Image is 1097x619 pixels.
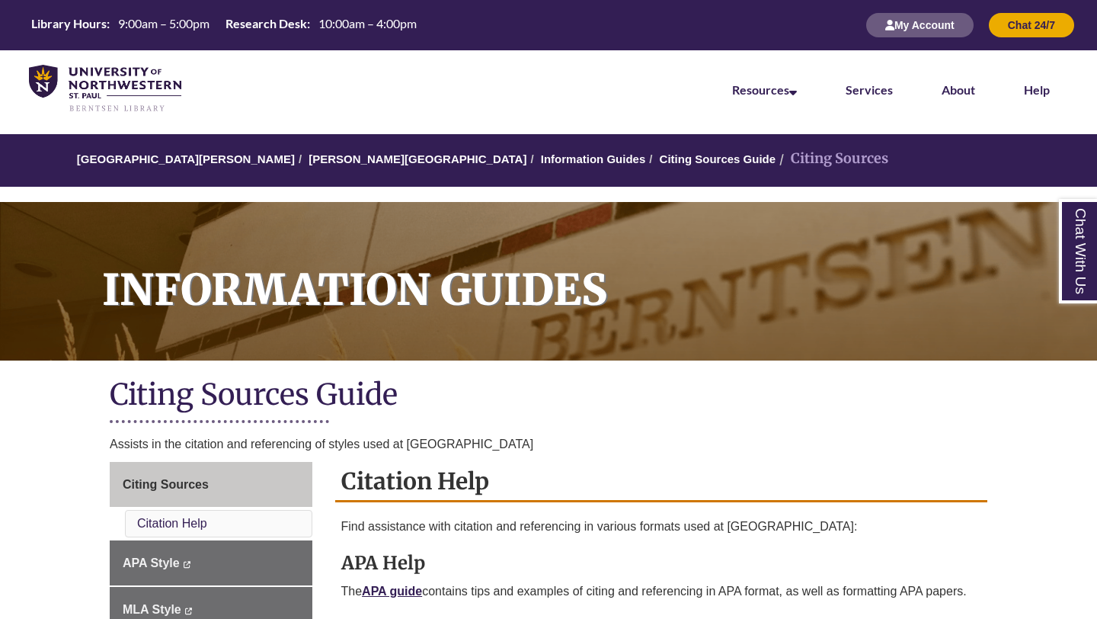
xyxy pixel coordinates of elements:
li: Citing Sources [776,148,888,170]
span: Assists in the citation and referencing of styles used at [GEOGRAPHIC_DATA] [110,438,533,451]
p: The contains tips and examples of citing and referencing in APA format, as well as formatting APA... [341,582,982,601]
h2: Citation Help [335,462,988,502]
span: APA Style [123,556,180,569]
th: Research Desk: [219,15,312,32]
a: Resources [732,82,797,97]
a: Citation Help [137,517,207,530]
strong: APA Help [341,551,425,575]
a: Citing Sources Guide [660,152,776,165]
a: Help [1024,82,1050,97]
a: Services [846,82,893,97]
th: Library Hours: [25,15,112,32]
span: 10:00am – 4:00pm [318,16,417,30]
h1: Information Guides [85,202,1097,341]
i: This link opens in a new window [183,561,191,568]
a: Chat 24/7 [989,18,1074,31]
a: Hours Today [25,15,423,36]
p: Find assistance with citation and referencing in various formats used at [GEOGRAPHIC_DATA]: [341,518,982,536]
button: My Account [866,13,974,37]
span: 9:00am – 5:00pm [118,16,209,30]
span: MLA Style [123,603,181,616]
table: Hours Today [25,15,423,34]
button: Chat 24/7 [989,13,1074,37]
span: Citing Sources [123,478,209,491]
a: APA guide [362,585,422,598]
a: APA Style [110,540,312,586]
a: About [942,82,975,97]
i: This link opens in a new window [184,608,193,614]
h1: Citing Sources Guide [110,376,987,416]
a: My Account [866,18,974,31]
a: [GEOGRAPHIC_DATA][PERSON_NAME] [77,152,295,165]
a: Information Guides [541,152,646,165]
a: [PERSON_NAME][GEOGRAPHIC_DATA] [309,152,526,165]
a: Citing Sources [110,462,312,508]
img: UNWSP Library Logo [29,65,181,113]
